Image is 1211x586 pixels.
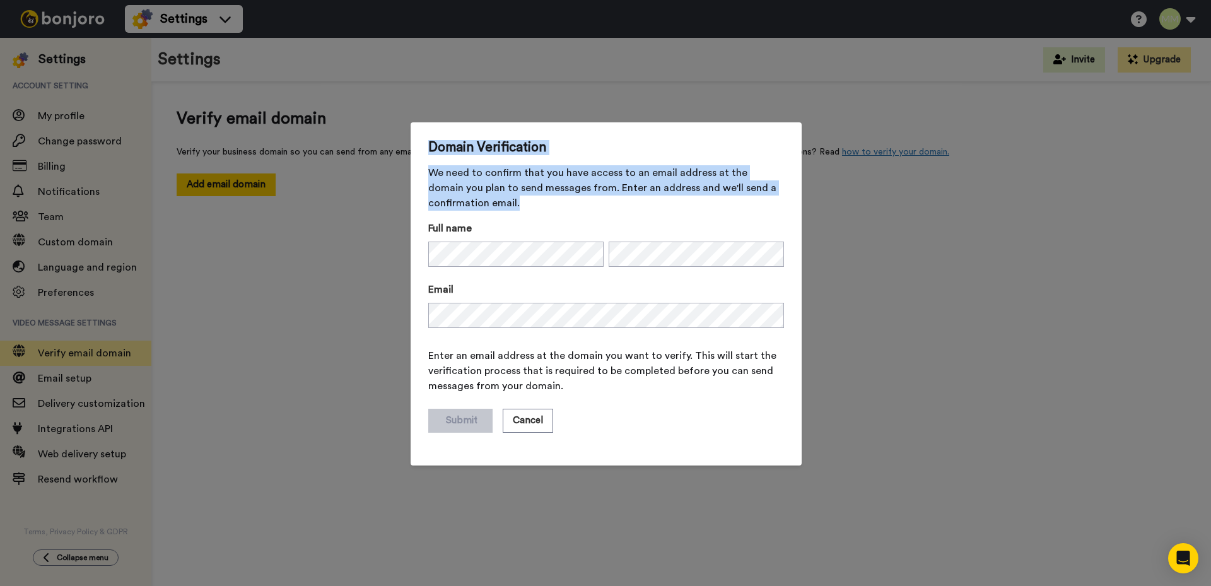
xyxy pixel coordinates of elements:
button: Cancel [503,409,553,433]
div: Open Intercom Messenger [1168,543,1198,573]
span: Enter an email address at the domain you want to verify. This will start the verification process... [428,348,784,394]
span: Domain Verification [428,140,784,155]
button: Submit [428,409,493,433]
label: Email [428,282,784,297]
span: We need to confirm that you have access to an email address at the domain you plan to send messag... [428,165,784,211]
label: Full name [428,221,604,236]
